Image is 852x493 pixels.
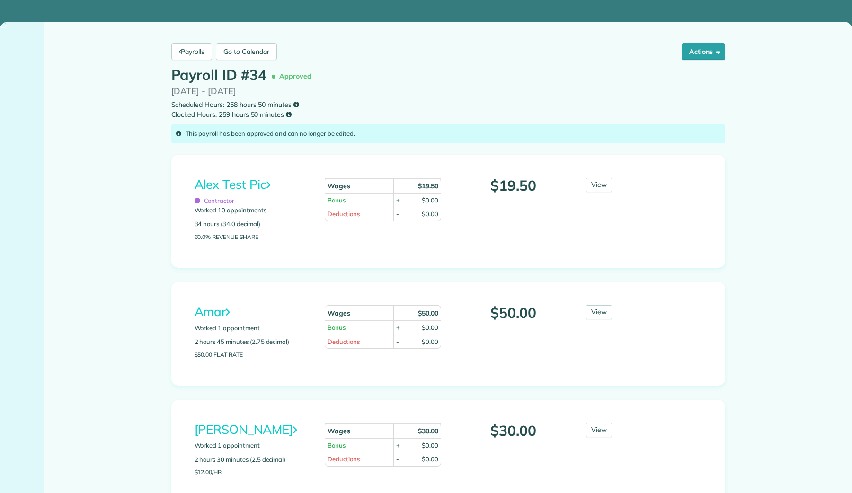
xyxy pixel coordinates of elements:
a: Alex Test Pic [195,176,271,192]
p: $50.00 [455,305,572,321]
p: $12.00/hr [195,469,311,475]
a: Amar [195,304,231,319]
p: 2 hours 30 minutes (2.5 decimal) [195,455,311,465]
p: Worked 10 appointments [195,206,311,215]
span: Contractor [195,197,235,204]
strong: Wages [328,182,350,190]
div: $0.00 [422,210,438,219]
strong: $50.00 [418,309,438,317]
div: + [396,196,400,205]
p: 2 hours 45 minutes (2.75 decimal) [195,337,311,347]
a: View [586,423,612,437]
h1: Payroll ID #34 [171,67,316,85]
td: Deductions [325,452,393,466]
strong: Wages [328,309,350,317]
div: + [396,323,400,332]
a: [PERSON_NAME] [195,422,297,437]
div: This payroll has been approved and can no longer be edited. [171,124,725,143]
div: $0.00 [422,323,438,332]
p: $19.50 [455,178,572,194]
p: 60.0% Revenue Share [195,234,311,240]
div: $0.00 [422,196,438,205]
td: Bonus [325,438,393,452]
p: Worked 1 appointment [195,324,311,333]
td: Bonus [325,320,393,335]
strong: $19.50 [418,182,438,190]
p: 34 hours (34.0 decimal) [195,220,311,229]
a: Go to Calendar [216,43,276,60]
strong: $30.00 [418,427,438,435]
p: $30.00 [455,423,572,439]
div: - [396,455,399,464]
strong: Wages [328,427,350,435]
div: $0.00 [422,441,438,450]
p: [DATE] - [DATE] [171,85,725,97]
td: Deductions [325,335,393,349]
button: Actions [682,43,725,60]
small: Scheduled Hours: 258 hours 50 minutes Clocked Hours: 259 hours 50 minutes [171,100,725,120]
a: Payrolls [171,43,213,60]
div: $0.00 [422,337,438,346]
div: - [396,337,399,346]
td: Bonus [325,193,393,207]
div: + [396,441,400,450]
span: Approved [274,68,315,85]
div: - [396,210,399,219]
a: View [586,305,612,319]
p: Worked 1 appointment [195,441,311,450]
td: Deductions [325,207,393,221]
p: $50.00 Flat Rate [195,352,311,358]
div: $0.00 [422,455,438,464]
a: View [586,178,612,192]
